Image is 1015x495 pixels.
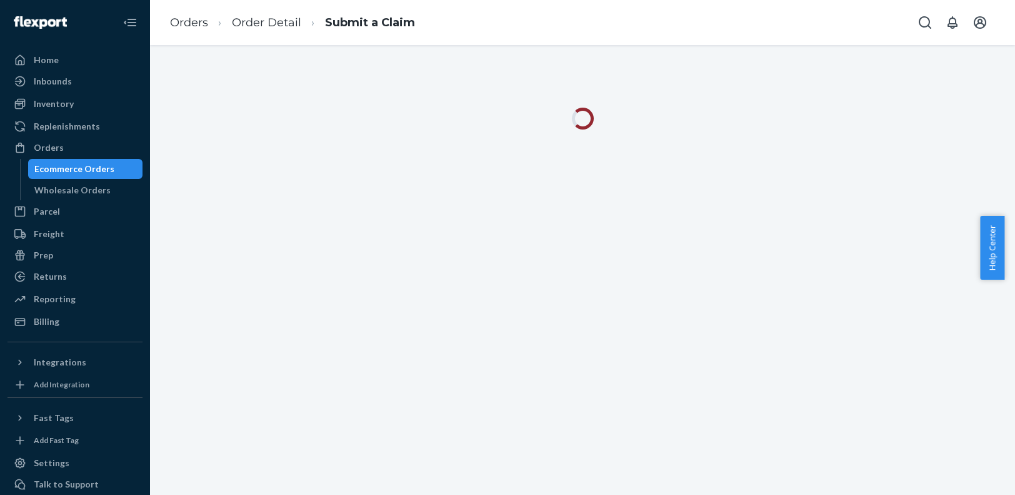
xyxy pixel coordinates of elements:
div: Inbounds [34,75,72,88]
a: Wholesale Orders [28,180,143,200]
div: Fast Tags [34,412,74,424]
a: Inventory [7,94,142,114]
button: Close Navigation [117,10,142,35]
div: Wholesale Orders [34,184,111,196]
div: Integrations [34,356,86,369]
a: Reporting [7,289,142,309]
div: Ecommerce Orders [34,163,114,175]
a: Submit a Claim [325,16,415,29]
div: Home [34,54,59,66]
button: Open Search Box [912,10,937,35]
a: Orders [170,16,208,29]
div: Settings [34,457,69,469]
a: Add Integration [7,377,142,392]
a: Orders [7,138,142,158]
button: Help Center [980,216,1004,280]
div: Add Fast Tag [34,435,79,446]
div: Billing [34,315,59,328]
a: Talk to Support [7,474,142,494]
div: Parcel [34,205,60,218]
div: Reporting [34,293,76,305]
button: Fast Tags [7,408,142,428]
a: Prep [7,245,142,265]
button: Open account menu [967,10,992,35]
img: Flexport logo [14,16,67,29]
a: Freight [7,224,142,244]
div: Returns [34,270,67,283]
a: Ecommerce Orders [28,159,143,179]
button: Integrations [7,352,142,372]
a: Billing [7,312,142,332]
a: Order Detail [232,16,301,29]
a: Inbounds [7,71,142,91]
a: Settings [7,453,142,473]
div: Talk to Support [34,478,99,491]
div: Orders [34,141,64,154]
ol: breadcrumbs [160,4,425,41]
a: Returns [7,267,142,287]
div: Add Integration [34,379,89,390]
a: Parcel [7,202,142,222]
div: Replenishments [34,120,100,133]
a: Add Fast Tag [7,433,142,448]
a: Replenishments [7,116,142,136]
div: Prep [34,249,53,262]
div: Freight [34,228,64,240]
button: Open notifications [940,10,965,35]
a: Home [7,50,142,70]
div: Inventory [34,98,74,110]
